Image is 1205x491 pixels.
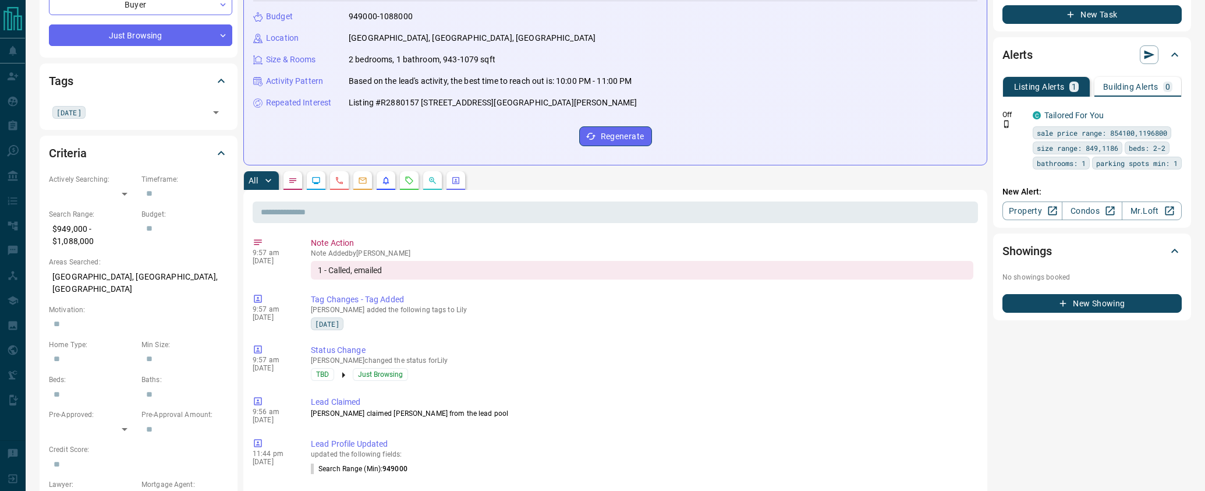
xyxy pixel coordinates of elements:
[358,369,403,380] span: Just Browsing
[49,209,136,220] p: Search Range:
[288,176,297,185] svg: Notes
[1002,45,1033,64] h2: Alerts
[349,32,596,44] p: [GEOGRAPHIC_DATA], [GEOGRAPHIC_DATA], [GEOGRAPHIC_DATA]
[1103,83,1158,91] p: Building Alerts
[1002,186,1182,198] p: New Alert:
[1037,127,1167,139] span: sale price range: 854100,1196800
[1033,111,1041,119] div: condos.ca
[49,267,228,299] p: [GEOGRAPHIC_DATA], [GEOGRAPHIC_DATA], [GEOGRAPHIC_DATA]
[311,408,973,419] p: [PERSON_NAME] claimed [PERSON_NAME] from the lead pool
[49,444,228,455] p: Credit Score:
[335,176,344,185] svg: Calls
[349,54,495,66] p: 2 bedrooms, 1 bathroom, 943-1079 sqft
[428,176,437,185] svg: Opportunities
[1002,294,1182,313] button: New Showing
[141,375,228,385] p: Baths:
[311,450,973,458] p: updated the following fields:
[311,261,973,280] div: 1 - Called, emailed
[1002,120,1011,128] svg: Push Notification Only
[311,294,973,306] p: Tag Changes - Tag Added
[266,97,331,109] p: Repeated Interest
[1002,272,1182,282] p: No showings booked
[311,249,973,257] p: Note Added by [PERSON_NAME]
[358,176,367,185] svg: Emails
[266,32,299,44] p: Location
[311,356,973,365] p: [PERSON_NAME] changed the status for Lily
[316,369,329,380] span: TBD
[311,176,321,185] svg: Lead Browsing Activity
[1002,202,1062,220] a: Property
[1002,237,1182,265] div: Showings
[1096,157,1178,169] span: parking spots min: 1
[382,465,407,473] span: 949000
[405,176,414,185] svg: Requests
[266,54,316,66] p: Size & Rooms
[1062,202,1122,220] a: Condos
[1072,83,1076,91] p: 1
[451,176,460,185] svg: Agent Actions
[1165,83,1170,91] p: 0
[1129,142,1165,154] span: beds: 2-2
[49,257,228,267] p: Areas Searched:
[1044,111,1104,120] a: Tailored For You
[249,176,258,185] p: All
[49,305,228,315] p: Motivation:
[311,237,973,249] p: Note Action
[208,104,224,121] button: Open
[349,97,637,109] p: Listing #R2880157 [STREET_ADDRESS][GEOGRAPHIC_DATA][PERSON_NAME]
[49,340,136,350] p: Home Type:
[1014,83,1065,91] p: Listing Alerts
[1002,242,1052,260] h2: Showings
[141,209,228,220] p: Budget:
[253,313,293,322] p: [DATE]
[253,408,293,416] p: 9:56 am
[266,75,323,87] p: Activity Pattern
[311,438,973,450] p: Lead Profile Updated
[253,364,293,372] p: [DATE]
[49,375,136,385] p: Beds:
[1002,109,1026,120] p: Off
[311,344,973,356] p: Status Change
[349,10,413,23] p: 949000-1088000
[49,174,136,185] p: Actively Searching:
[1122,202,1182,220] a: Mr.Loft
[253,450,293,458] p: 11:44 pm
[253,305,293,313] p: 9:57 am
[141,340,228,350] p: Min Size:
[253,257,293,265] p: [DATE]
[1037,157,1086,169] span: bathrooms: 1
[311,464,407,474] p: Search Range (Min) :
[49,220,136,251] p: $949,000 - $1,088,000
[253,458,293,466] p: [DATE]
[49,24,232,46] div: Just Browsing
[1002,5,1182,24] button: New Task
[253,356,293,364] p: 9:57 am
[49,479,136,490] p: Lawyer:
[253,249,293,257] p: 9:57 am
[1002,41,1182,69] div: Alerts
[49,67,228,95] div: Tags
[141,174,228,185] p: Timeframe:
[311,396,973,408] p: Lead Claimed
[56,107,81,118] span: [DATE]
[579,126,652,146] button: Regenerate
[311,306,973,314] p: [PERSON_NAME] added the following tags to Lily
[315,318,339,330] span: [DATE]
[253,416,293,424] p: [DATE]
[1037,142,1118,154] span: size range: 849,1186
[49,409,136,420] p: Pre-Approved:
[49,144,87,163] h2: Criteria
[141,479,228,490] p: Mortgage Agent:
[266,10,293,23] p: Budget
[349,75,632,87] p: Based on the lead's activity, the best time to reach out is: 10:00 PM - 11:00 PM
[49,72,73,90] h2: Tags
[141,409,228,420] p: Pre-Approval Amount:
[49,139,228,167] div: Criteria
[381,176,391,185] svg: Listing Alerts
